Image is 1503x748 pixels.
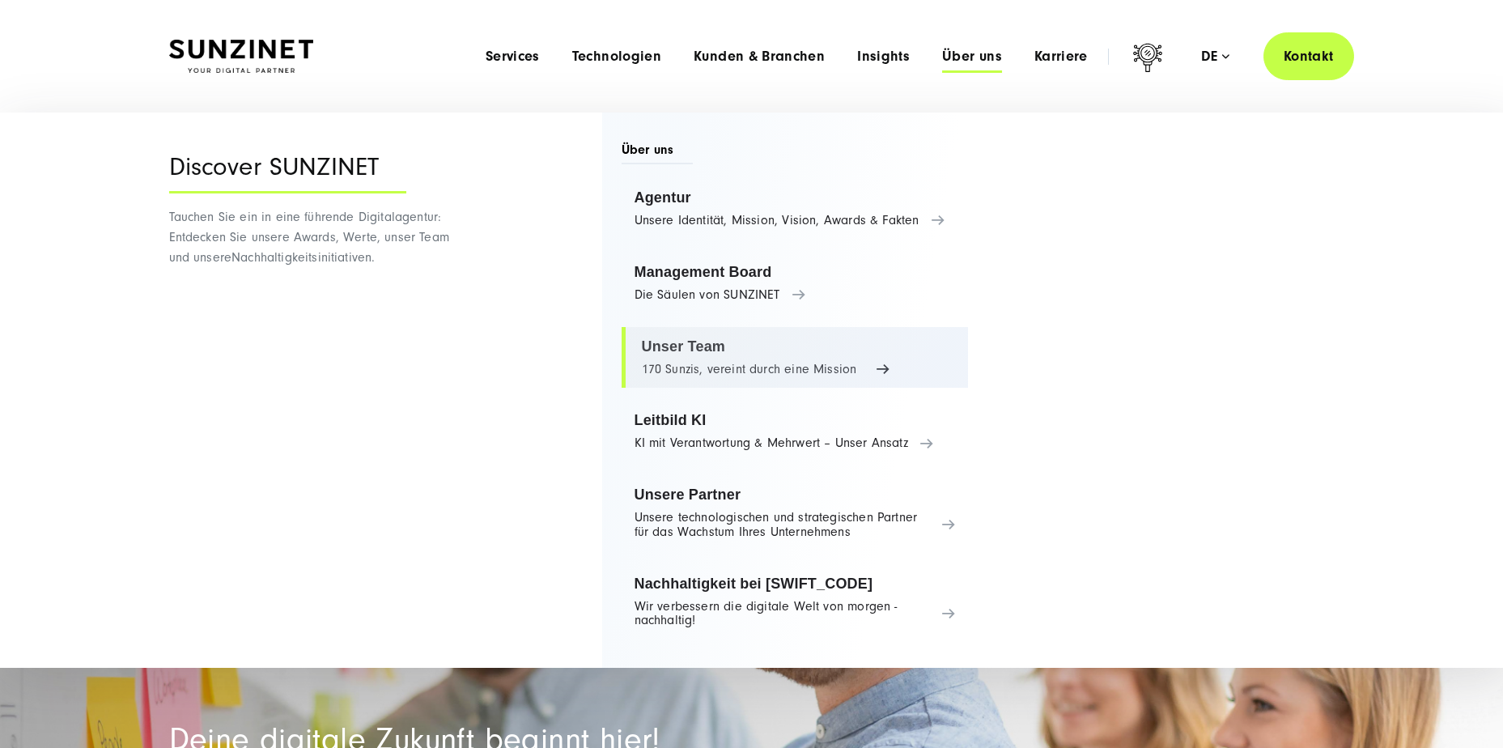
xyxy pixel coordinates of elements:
[169,153,406,193] div: Discover SUNZINET
[622,401,969,462] a: Leitbild KI KI mit Verantwortung & Mehrwert – Unser Ansatz
[622,475,969,551] a: Unsere Partner Unsere technologischen und strategischen Partner für das Wachstum Ihres Unternehmens
[622,178,969,240] a: Agentur Unsere Identität, Mission, Vision, Awards & Fakten
[857,49,910,65] a: Insights
[622,141,694,164] span: Über uns
[1034,49,1088,65] a: Karriere
[1263,32,1354,80] a: Kontakt
[169,40,313,74] img: SUNZINET Full Service Digital Agentur
[622,253,969,314] a: Management Board Die Säulen von SUNZINET
[169,113,473,668] div: Nachhaltigkeitsinitiativen.
[169,210,449,265] span: Tauchen Sie ein in eine führende Digitalagentur: Entdecken Sie unsere Awards, Werte, unser Team u...
[1201,49,1229,65] div: de
[694,49,825,65] a: Kunden & Branchen
[942,49,1002,65] a: Über uns
[572,49,661,65] a: Technologien
[486,49,540,65] a: Services
[622,564,969,640] a: Nachhaltigkeit bei [SWIFT_CODE] Wir verbessern die digitale Welt von morgen - nachhaltig!
[622,327,969,389] a: Unser Team 170 Sunzis, vereint durch eine Mission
